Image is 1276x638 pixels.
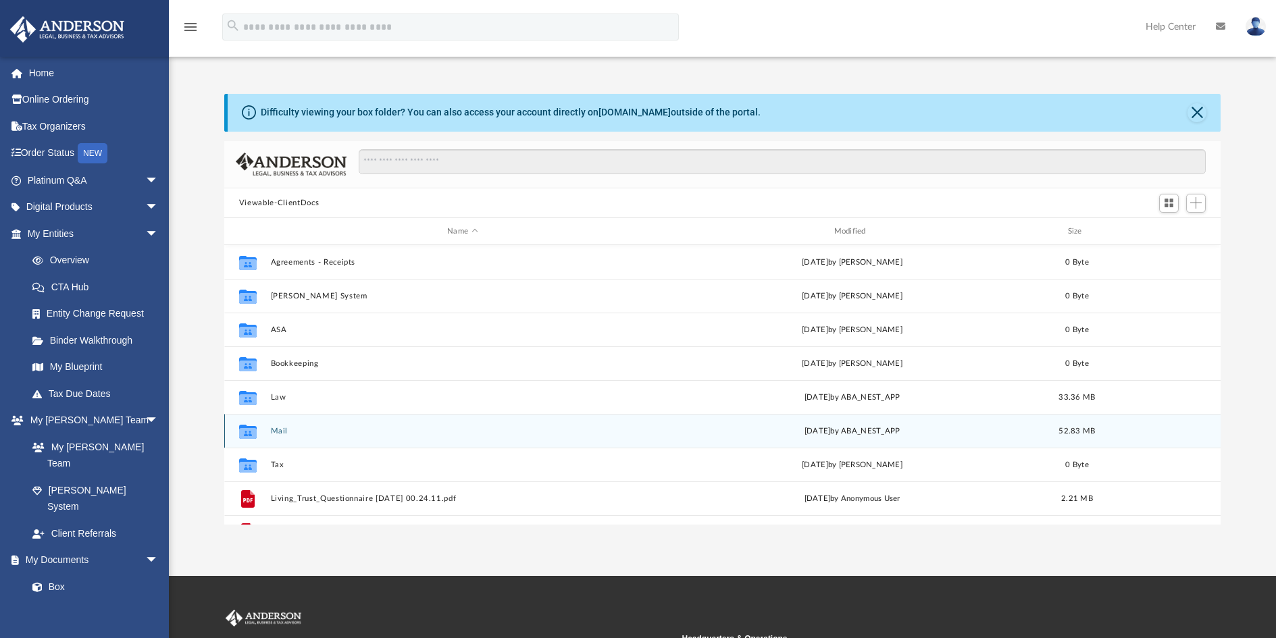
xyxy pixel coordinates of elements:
i: search [226,18,240,33]
a: [DOMAIN_NAME] [598,107,671,117]
div: [DATE] by [PERSON_NAME] [660,257,1044,269]
button: More options [1143,522,1174,542]
div: [DATE] by Anonymous User [660,493,1044,505]
span: 0 Byte [1065,461,1089,469]
span: 0 Byte [1065,292,1089,300]
button: Living_Trust_Questionnaire [DATE] 00.24.11.pdf [270,494,654,503]
span: 33.36 MB [1058,394,1095,401]
button: Viewable-ClientDocs [239,197,319,209]
span: arrow_drop_down [145,407,172,435]
span: 0 Byte [1065,259,1089,266]
div: [DATE] by ABA_NEST_APP [660,392,1044,404]
a: Home [9,59,179,86]
div: [DATE] by ABA_NEST_APP [660,425,1044,437]
button: Agreements - Receipts [270,258,654,267]
a: menu [182,26,199,35]
button: ASA [270,325,654,334]
a: My [PERSON_NAME] Teamarrow_drop_down [9,407,172,434]
a: My Entitiesarrow_drop_down [9,220,179,247]
div: Difficulty viewing your box folder? You can also access your account directly on outside of the p... [261,105,761,119]
button: Bookkeeping [270,359,654,368]
button: Close [1188,103,1206,122]
span: arrow_drop_down [145,167,172,194]
div: NEW [78,143,107,163]
a: My [PERSON_NAME] Team [19,433,165,477]
div: grid [224,245,1221,525]
a: Order StatusNEW [9,140,179,167]
button: Switch to Grid View [1159,194,1179,213]
input: Search files and folders [359,149,1206,175]
button: More options [1143,489,1174,509]
span: arrow_drop_down [145,194,172,221]
a: Platinum Q&Aarrow_drop_down [9,167,179,194]
a: Digital Productsarrow_drop_down [9,194,179,221]
a: CTA Hub [19,273,179,300]
div: Modified [660,225,1044,238]
button: Law [270,393,654,402]
span: 0 Byte [1065,360,1089,367]
div: [DATE] by [PERSON_NAME] [660,459,1044,471]
div: [DATE] by [PERSON_NAME] [660,290,1044,302]
img: User Pic [1246,17,1266,36]
a: [PERSON_NAME] System [19,477,172,520]
span: arrow_drop_down [145,547,172,575]
button: Add [1186,194,1206,213]
div: [DATE] by [PERSON_NAME] [660,358,1044,370]
span: 2.21 MB [1061,495,1093,502]
a: Online Ordering [9,86,179,113]
a: Tax Organizers [9,113,179,140]
a: My Blueprint [19,354,172,381]
a: Entity Change Request [19,300,179,327]
img: Anderson Advisors Platinum Portal [6,16,128,43]
a: Client Referrals [19,520,172,547]
img: Anderson Advisors Platinum Portal [223,610,304,627]
a: My Documentsarrow_drop_down [9,547,172,574]
i: menu [182,19,199,35]
span: 0 Byte [1065,326,1089,334]
button: Mail [270,427,654,435]
span: arrow_drop_down [145,220,172,248]
a: Tax Due Dates [19,380,179,407]
button: [PERSON_NAME] System [270,292,654,300]
span: 52.83 MB [1058,427,1095,435]
div: id [1110,225,1204,238]
a: Binder Walkthrough [19,327,179,354]
div: id [230,225,264,238]
div: Name [270,225,654,238]
div: Size [1050,225,1104,238]
button: Tax [270,460,654,469]
div: [DATE] by [PERSON_NAME] [660,324,1044,336]
a: Overview [19,247,179,274]
a: Box [19,573,165,600]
